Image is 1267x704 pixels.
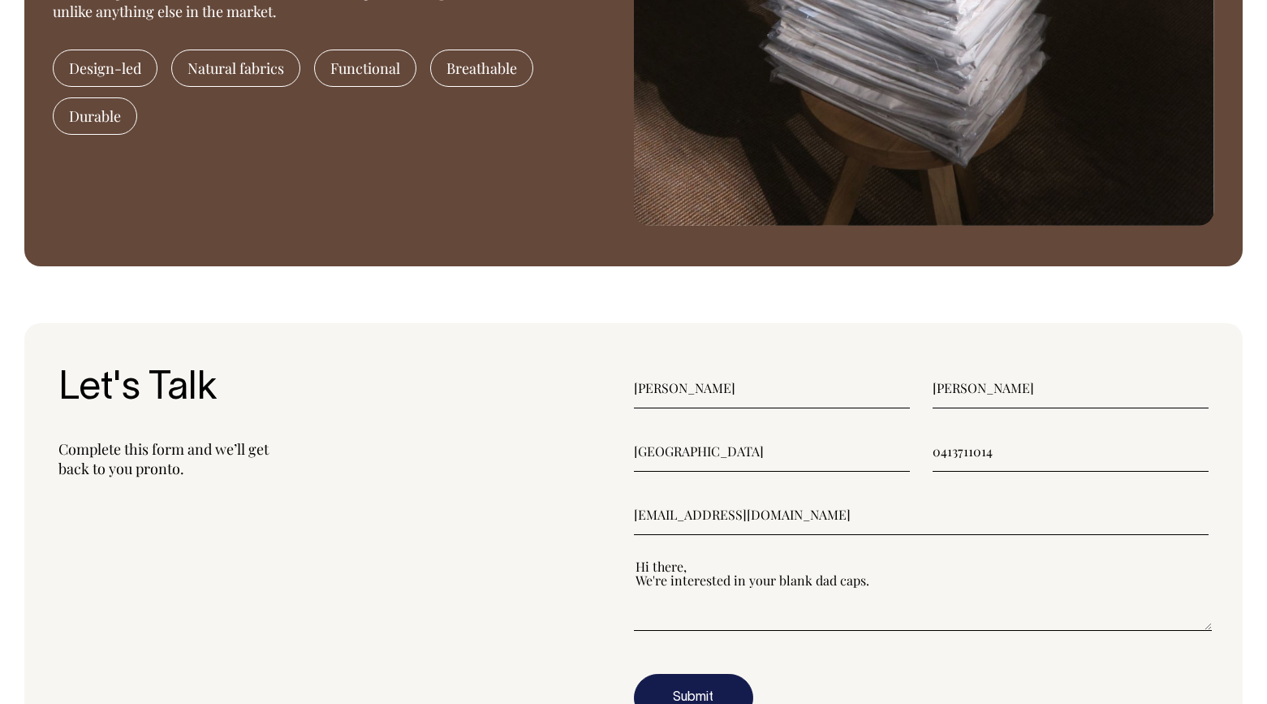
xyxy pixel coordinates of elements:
span: Natural fabrics [171,50,300,87]
input: Business name [634,431,910,472]
input: First name (required) [634,368,910,408]
h3: Let's Talk [58,368,634,411]
span: Design-led [53,50,157,87]
span: Durable [53,97,137,135]
input: Email (required) [634,495,1209,535]
span: Breathable [430,50,533,87]
input: Last name (required) [933,368,1209,408]
input: Phone (required) [933,431,1209,472]
span: Functional [314,50,416,87]
p: Complete this form and we’ll get back to you pronto. [58,439,634,478]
